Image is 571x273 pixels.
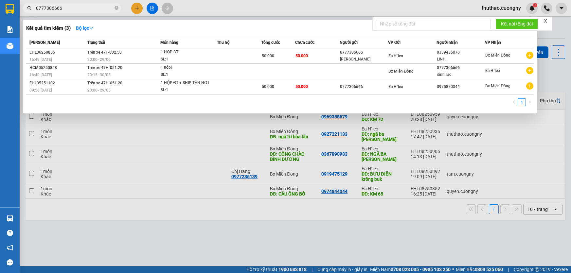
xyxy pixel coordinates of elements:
[485,53,510,58] span: Bx Miền Đông
[87,88,111,93] span: 20:00 - 29/05
[161,56,210,63] div: SL: 1
[26,25,71,32] h3: Kết quả tìm kiếm ( 3 )
[29,49,85,56] div: EHL06250856
[115,6,118,10] span: close-circle
[376,19,491,29] input: Nhập số tổng đài
[510,98,518,106] li: Previous Page
[7,245,13,251] span: notification
[510,98,518,106] button: left
[217,40,229,45] span: Thu hộ
[340,40,358,45] span: Người gửi
[29,73,52,77] span: 16:40 [DATE]
[437,64,485,71] div: 0777306666
[27,6,32,10] span: search
[518,99,526,106] a: 1
[388,40,401,45] span: VP Gửi
[526,98,534,106] button: right
[388,69,414,74] span: Bx Miền Đông
[29,88,52,93] span: 09:56 [DATE]
[87,50,122,55] span: Trên xe 47F-002.50
[71,23,99,33] button: Bộ lọcdown
[518,98,526,106] li: 1
[161,64,210,71] div: 1 hôpj
[29,57,52,62] span: 16:49 [DATE]
[526,98,534,106] li: Next Page
[295,40,314,45] span: Chưa cước
[7,215,13,222] img: warehouse-icon
[485,84,510,88] span: Bx Miền Đông
[7,259,13,265] span: message
[262,84,274,89] span: 50.000
[29,80,85,87] div: EHL05251102
[29,64,85,71] div: HCM05250858
[87,81,122,85] span: Trên xe 47H-051.20
[496,19,538,29] button: Kết nối tổng đài
[161,79,210,87] div: 1 HỘP ĐT + SHIP TẬN NƠI
[76,26,94,31] strong: Bộ lọc
[87,57,111,62] span: 20:00 - 29/06
[295,54,308,58] span: 50.000
[437,40,458,45] span: Người nhận
[526,82,533,90] span: plus-circle
[36,5,113,12] input: Tìm tên, số ĐT hoặc mã đơn
[437,49,485,56] div: 0339436076
[437,83,485,90] div: 0975870344
[115,5,118,11] span: close-circle
[29,40,60,45] span: [PERSON_NAME]
[526,52,533,59] span: plus-circle
[340,56,388,63] div: [PERSON_NAME]
[160,40,178,45] span: Món hàng
[340,83,388,90] div: 0777306666
[87,40,105,45] span: Trạng thái
[262,54,274,58] span: 50.000
[388,84,403,89] span: Ea H`leo
[485,68,500,73] span: Ea H`leo
[89,26,94,30] span: down
[161,87,210,94] div: SL: 1
[7,43,13,49] img: warehouse-icon
[87,73,111,77] span: 20:15 - 30/05
[7,26,13,33] img: solution-icon
[543,19,548,23] span: close
[437,71,485,78] div: đình lực
[295,84,308,89] span: 50.000
[161,71,210,78] div: SL: 1
[388,54,403,58] span: Ea H`leo
[87,65,122,70] span: Trên xe 47H-051.20
[512,100,516,104] span: left
[501,20,533,27] span: Kết nối tổng đài
[437,56,485,63] div: LINH
[161,49,210,56] div: 1 HỘP ĐT
[528,100,532,104] span: right
[261,40,280,45] span: Tổng cước
[6,4,14,14] img: logo-vxr
[7,230,13,236] span: question-circle
[340,49,388,56] div: 0777306666
[526,67,533,74] span: plus-circle
[485,40,501,45] span: VP Nhận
